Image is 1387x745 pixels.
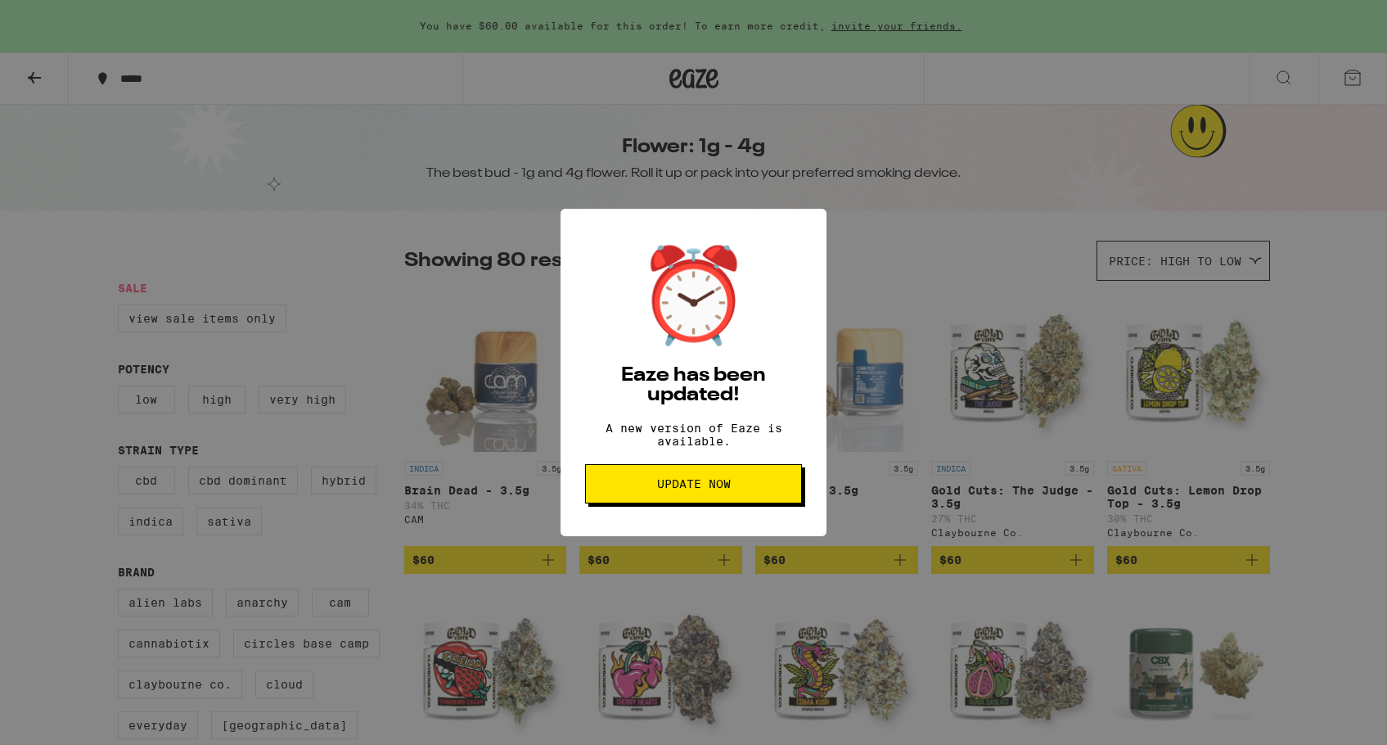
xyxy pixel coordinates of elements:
span: Update Now [657,478,731,490]
button: Update Now [585,464,802,503]
iframe: Opens a widget where you can find more information [1281,696,1371,737]
div: ⏰ [637,242,751,350]
p: A new version of Eaze is available. [585,422,802,448]
h2: Eaze has been updated! [585,366,802,405]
